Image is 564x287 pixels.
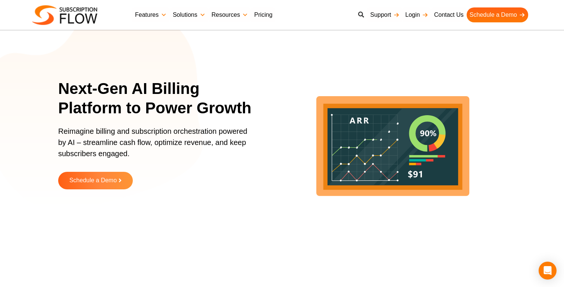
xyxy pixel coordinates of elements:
[251,7,275,22] a: Pricing
[170,7,209,22] a: Solutions
[58,79,261,118] h1: Next-Gen AI Billing Platform to Power Growth
[69,177,117,184] span: Schedule a Demo
[58,172,133,189] a: Schedule a Demo
[367,7,402,22] a: Support
[132,7,170,22] a: Features
[539,262,557,280] div: Open Intercom Messenger
[467,7,528,22] a: Schedule a Demo
[431,7,467,22] a: Contact Us
[402,7,431,22] a: Login
[209,7,251,22] a: Resources
[32,5,97,25] img: Subscriptionflow
[58,126,252,167] p: Reimagine billing and subscription orchestration powered by AI – streamline cash flow, optimize r...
